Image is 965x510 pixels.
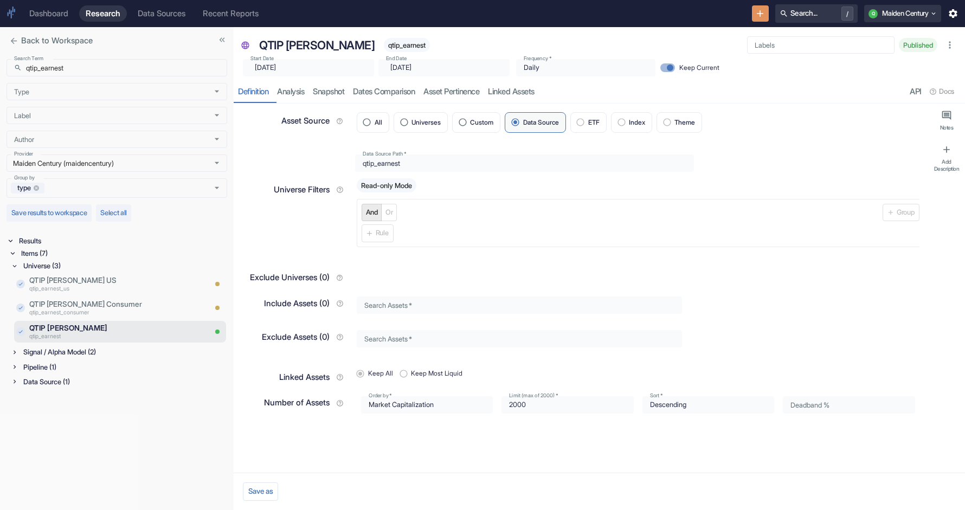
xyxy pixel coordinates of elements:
div: Descending [642,396,775,414]
p: Universe Filters [274,184,330,196]
p: QTIP [PERSON_NAME] US [29,275,176,286]
span: type [13,183,35,193]
span: Custom [470,119,493,126]
label: Frequency [524,55,551,62]
a: Dashboard [23,5,75,22]
button: Open [210,157,223,170]
label: Sort [650,392,662,399]
p: Exclude Universes (0) [250,272,330,283]
div: Daily [516,59,655,76]
a: Recent Reports [196,5,265,22]
label: Data Source Path [363,150,406,158]
span: Keep All [368,369,393,378]
button: Save results to workspace [7,204,92,222]
div: type [11,183,44,193]
div: Research [86,9,120,18]
span: Read-only Mode [357,182,416,190]
a: Data Sources [131,5,192,22]
div: Recent Reports [203,9,259,18]
div: Universe (3) [21,260,227,272]
a: Snapshot [308,81,349,103]
button: QMaiden Century [864,5,941,22]
label: Group by [14,174,35,182]
label: Provider [14,150,33,158]
button: New Resource [752,5,769,22]
a: Research [79,5,127,22]
p: Asset Source [281,115,330,127]
button: Select all [96,204,132,222]
button: Docs [926,83,958,100]
p: qtip_earnest [29,333,176,341]
a: analysis [273,81,308,103]
div: Signal / Alpha Model (2) [21,346,227,358]
a: QTIP [PERSON_NAME] USqtip_earnest_us [29,275,176,293]
div: Results [17,235,227,247]
p: Back to Workspace [21,35,93,47]
p: Linked Assets [279,371,330,383]
div: Pipeline (1) [21,361,227,373]
label: Limit (max of 2000) [509,392,558,399]
span: ETF [588,119,600,126]
input: yyyy-mm-dd [390,59,496,76]
p: qtip_earnest_consumer [29,309,176,318]
label: Start Date [250,55,274,62]
button: Open [210,133,223,146]
a: QTIP [PERSON_NAME] Consumerqtip_earnest_consumer [29,299,176,317]
a: API [905,81,926,103]
div: resource tabs [234,81,965,103]
label: End Date [386,55,407,62]
span: Data Source [523,119,559,126]
span: Index [629,119,645,126]
div: Data Source (1) [21,376,227,388]
span: qtip_earnest [384,41,430,49]
span: Keep Most Liquid [411,369,462,378]
label: Search Term [14,55,43,62]
button: Open [210,109,223,122]
label: Order by [369,392,392,399]
span: All [375,119,382,126]
button: Notes [930,106,963,135]
span: Universes [411,119,441,126]
span: Universe [241,41,250,52]
p: QTIP [PERSON_NAME] Consumer [29,299,176,309]
button: close [7,34,21,48]
input: yyyy-mm-dd [255,59,360,76]
div: Add Description [932,158,961,172]
div: Q [869,9,878,18]
a: Asset Pertinence [419,81,484,103]
span: Theme [674,119,695,126]
button: Open [210,85,223,98]
div: Items (7) [19,247,227,260]
p: Number of Assets [264,397,330,409]
a: Dates Comparison [349,81,419,103]
a: QTIP [PERSON_NAME]qtip_earnest [29,322,176,341]
p: QTIP [PERSON_NAME] [29,322,176,333]
button: Search.../ [775,4,858,23]
span: Published [899,41,937,49]
div: Market Capitalization [361,396,493,414]
button: Open [210,182,223,195]
p: Include Assets (0) [264,298,330,309]
p: qtip_earnest_us [29,285,176,294]
span: Keep Current [679,63,719,73]
div: QTIP [PERSON_NAME] [256,34,378,56]
p: QTIP [PERSON_NAME] [259,37,375,54]
div: Definition [238,87,268,97]
div: Data Sources [138,9,185,18]
div: Dashboard [29,9,68,18]
button: Save as [243,482,278,501]
button: Collapse Sidebar [215,33,229,47]
p: Exclude Assets (0) [262,331,330,343]
a: Linked Assets [484,81,539,103]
